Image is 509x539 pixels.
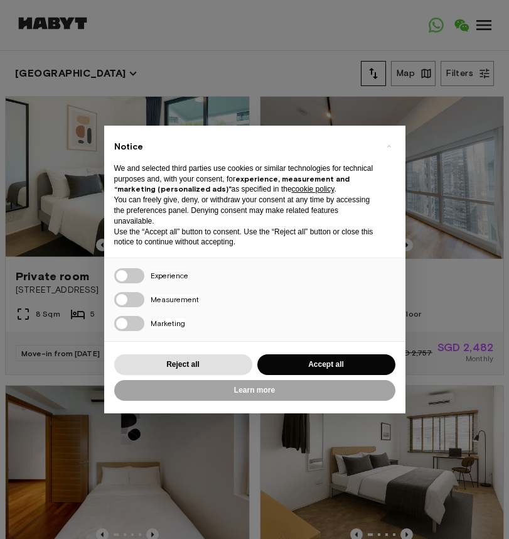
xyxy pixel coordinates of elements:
[114,227,375,248] p: Use the “Accept all” button to consent. Use the “Reject all” button or close this notice to conti...
[114,174,350,194] strong: experience, measurement and “marketing (personalized ads)”
[151,318,185,329] span: Marketing
[379,136,399,156] button: Close this notice
[151,271,188,281] span: Experience
[114,163,375,195] p: We and selected third parties use cookies or similar technologies for technical purposes and, wit...
[151,295,199,305] span: Measurement
[114,354,252,375] button: Reject all
[114,195,375,226] p: You can freely give, deny, or withdraw your consent at any time by accessing the preferences pane...
[292,185,335,193] a: cookie policy
[114,141,375,153] h2: Notice
[257,354,395,375] button: Accept all
[387,138,391,153] span: ×
[114,380,395,401] button: Learn more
